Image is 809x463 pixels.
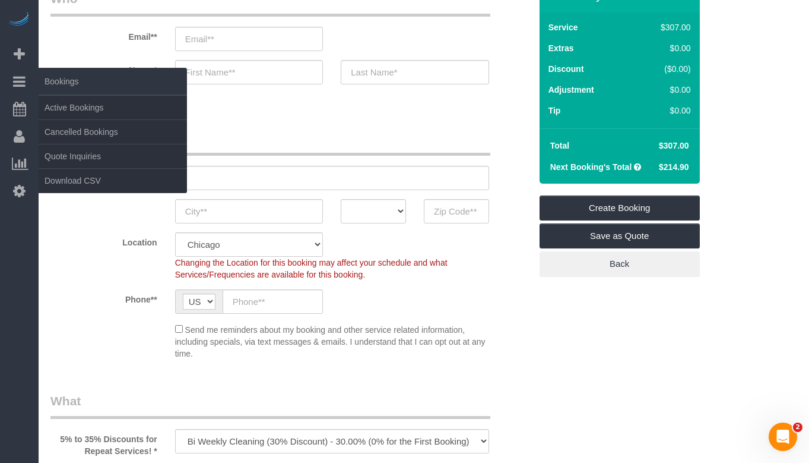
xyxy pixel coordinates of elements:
[659,141,689,150] span: $307.00
[42,232,166,248] label: Location
[39,96,187,119] a: Active Bookings
[550,162,632,172] strong: Next Booking's Total
[39,95,187,193] ul: Bookings
[341,60,489,84] input: Last Name*
[548,105,561,116] label: Tip
[540,251,700,276] a: Back
[175,60,323,84] input: First Name**
[636,42,691,54] div: $0.00
[636,84,691,96] div: $0.00
[42,60,166,76] label: Name *
[42,429,166,457] label: 5% to 35% Discounts for Repeat Services! *
[548,42,574,54] label: Extras
[636,21,691,33] div: $307.00
[39,68,187,95] span: Bookings
[424,199,489,223] input: Zip Code**
[548,21,578,33] label: Service
[50,129,490,156] legend: Where
[39,120,187,144] a: Cancelled Bookings
[540,223,700,248] a: Save as Quote
[659,162,689,172] span: $214.90
[636,63,691,75] div: ($0.00)
[636,105,691,116] div: $0.00
[50,392,490,419] legend: What
[7,12,31,29] img: Automaid Logo
[175,258,448,279] span: Changing the Location for this booking may affect your schedule and what Services/Frequencies are...
[548,63,584,75] label: Discount
[793,423,802,432] span: 2
[540,196,700,221] a: Create Booking
[39,169,187,193] a: Download CSV
[175,325,486,358] span: Send me reminders about my booking and other service related information, including specials, via...
[548,84,594,96] label: Adjustment
[769,423,797,451] iframe: Intercom live chat
[39,144,187,168] a: Quote Inquiries
[550,141,569,150] strong: Total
